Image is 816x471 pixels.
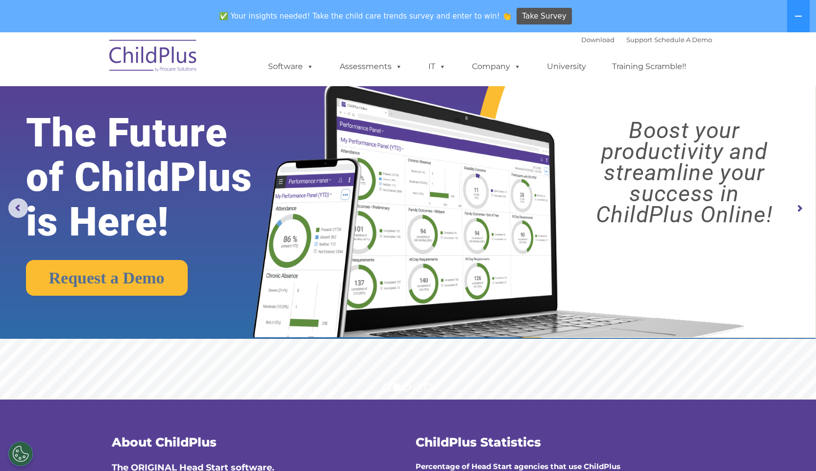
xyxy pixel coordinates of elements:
a: Schedule A Demo [654,36,712,44]
span: Take Survey [522,8,566,25]
rs-layer: Boost your productivity and streamline your success in ChildPlus Online! [564,120,806,225]
span: About ChildPlus [112,435,217,449]
button: Cookies Settings [8,442,33,466]
a: University [537,57,596,76]
a: Company [462,57,531,76]
a: Download [581,36,615,44]
strong: Percentage of Head Start agencies that use ChildPlus [416,462,620,471]
img: ChildPlus by Procare Solutions [104,33,202,82]
a: Training Scramble!! [602,57,696,76]
a: IT [419,57,456,76]
a: Software [258,57,323,76]
font: | [581,36,712,44]
a: Support [626,36,652,44]
span: ChildPlus Statistics [416,435,541,449]
a: Take Survey [517,8,572,25]
a: Assessments [330,57,412,76]
span: ✅ Your insights needed! Take the child care trends survey and enter to win! 👏 [215,6,515,25]
rs-layer: The Future of ChildPlus is Here! [26,111,287,244]
a: Request a Demo [26,260,188,296]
